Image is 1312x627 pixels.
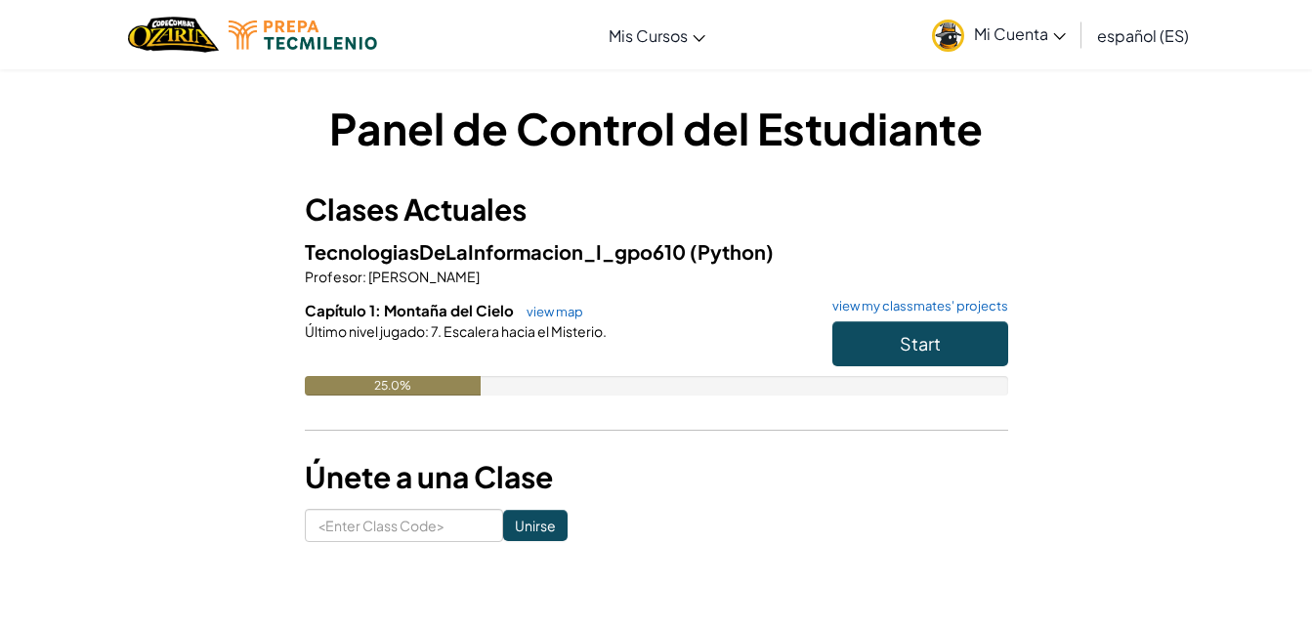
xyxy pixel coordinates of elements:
[305,268,362,285] span: Profesor
[690,239,774,264] span: (Python)
[922,4,1076,65] a: Mi Cuenta
[1097,25,1189,46] span: español (ES)
[229,21,377,50] img: Tecmilenio logo
[823,300,1008,313] a: view my classmates' projects
[305,239,690,264] span: TecnologiasDeLaInformacion_I_gpo610
[425,322,429,340] span: :
[128,15,219,55] img: Home
[503,510,568,541] input: Unirse
[442,322,607,340] span: Escalera hacia el Misterio.
[305,301,517,319] span: Capítulo 1: Montaña del Cielo
[1087,9,1199,62] a: español (ES)
[305,98,1008,158] h1: Panel de Control del Estudiante
[517,304,583,319] a: view map
[599,9,715,62] a: Mis Cursos
[305,376,481,396] div: 25.0%
[128,15,219,55] a: Ozaria by CodeCombat logo
[932,20,964,52] img: avatar
[362,268,366,285] span: :
[609,25,688,46] span: Mis Cursos
[429,322,442,340] span: 7.
[900,332,941,355] span: Start
[974,23,1066,44] span: Mi Cuenta
[305,509,503,542] input: <Enter Class Code>
[366,268,480,285] span: [PERSON_NAME]
[305,455,1008,499] h3: Únete a una Clase
[305,322,425,340] span: Último nivel jugado
[305,188,1008,231] h3: Clases Actuales
[832,321,1008,366] button: Start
